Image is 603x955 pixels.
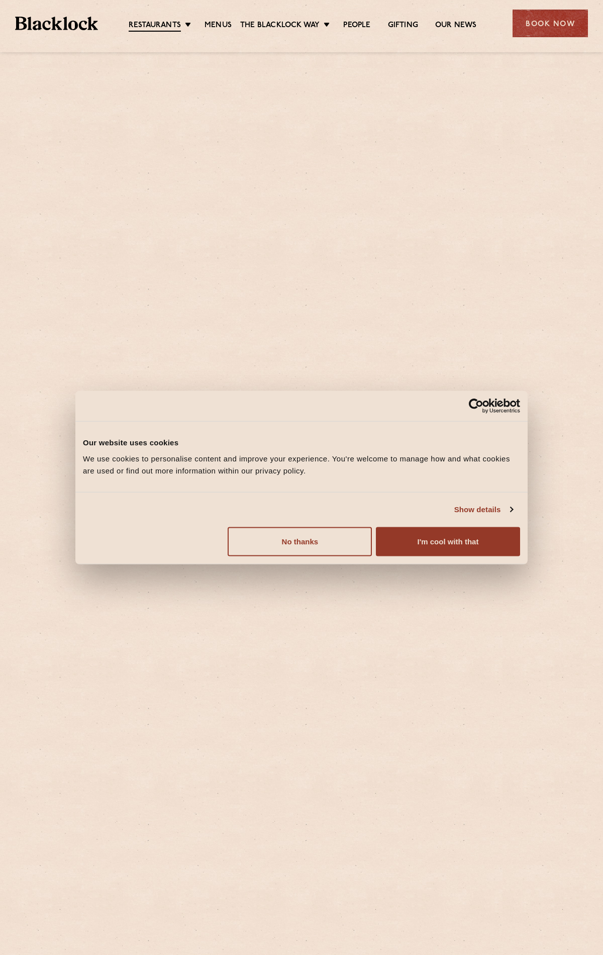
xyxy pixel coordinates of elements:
div: Our website uses cookies [83,437,520,449]
a: Restaurants [129,21,181,32]
div: We use cookies to personalise content and improve your experience. You're welcome to manage how a... [83,452,520,476]
a: Gifting [388,21,418,31]
a: Show details [454,504,513,516]
a: Our News [435,21,477,31]
a: Usercentrics Cookiebot - opens in a new window [432,399,520,414]
a: Menus [205,21,232,31]
a: The Blacklock Way [240,21,320,31]
a: People [343,21,370,31]
div: Book Now [513,10,588,37]
img: BL_Textured_Logo-footer-cropped.svg [15,17,98,31]
button: No thanks [228,527,372,556]
button: I'm cool with that [376,527,520,556]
